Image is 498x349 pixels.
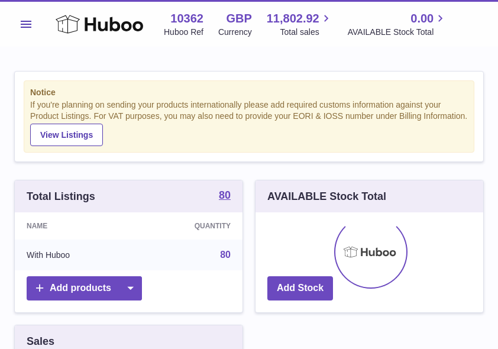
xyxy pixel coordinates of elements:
[27,189,95,203] h3: Total Listings
[30,99,468,146] div: If you're planning on sending your products internationally please add required customs informati...
[348,27,448,38] span: AVAILABLE Stock Total
[219,190,231,201] strong: 80
[164,27,203,38] div: Huboo Ref
[219,190,231,203] a: 80
[15,240,135,270] td: With Huboo
[280,27,333,38] span: Total sales
[218,27,252,38] div: Currency
[27,276,142,300] a: Add products
[135,212,242,240] th: Quantity
[220,250,231,260] a: 80
[267,11,333,38] a: 11,802.92 Total sales
[267,276,333,300] a: Add Stock
[267,11,319,27] span: 11,802.92
[410,11,434,27] span: 0.00
[170,11,203,27] strong: 10362
[30,124,103,146] a: View Listings
[226,11,251,27] strong: GBP
[15,212,135,240] th: Name
[30,87,468,98] strong: Notice
[348,11,448,38] a: 0.00 AVAILABLE Stock Total
[27,334,54,348] h3: Sales
[267,189,386,203] h3: AVAILABLE Stock Total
